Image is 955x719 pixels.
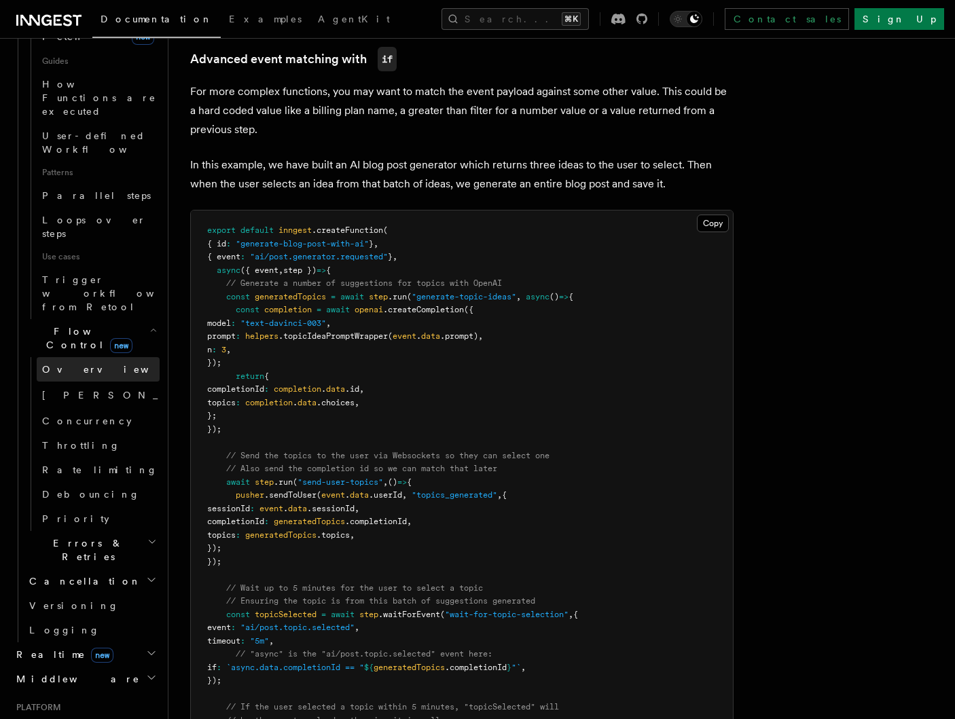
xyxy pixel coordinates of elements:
span: Flow Control [24,325,149,352]
span: event [321,490,345,500]
span: = [321,610,326,619]
a: Logging [24,618,160,642]
span: .prompt) [440,331,478,341]
span: if [207,663,217,672]
span: () [549,292,559,301]
span: . [345,490,350,500]
span: , [269,636,274,646]
button: Search...⌘K [442,8,589,30]
span: , [226,345,231,354]
a: Priority [37,506,160,531]
span: prompt [207,331,236,341]
span: Examples [229,14,302,24]
a: Examples [221,4,310,37]
span: generatedTopics [374,663,445,672]
span: helpers [245,331,278,341]
span: ( [440,610,445,619]
button: Cancellation [24,569,160,593]
span: const [236,305,259,314]
span: "generate-blog-post-with-ai" [236,239,369,248]
span: Rate limiting [42,464,158,475]
span: await [331,610,355,619]
span: ( [293,477,298,487]
span: "send-user-topics" [298,477,383,487]
span: : [236,331,240,341]
span: , [359,384,364,394]
span: Cancellation [24,574,141,588]
a: How Functions are executed [37,72,160,124]
span: "ai/post.generator.requested" [250,252,388,261]
span: , [478,331,483,341]
span: , [383,477,388,487]
span: .topics [317,530,350,540]
span: ( [407,292,412,301]
span: Throttling [42,440,120,451]
span: }; [207,411,217,420]
span: Versioning [29,600,119,611]
span: { [573,610,578,619]
span: Errors & Retries [24,536,147,564]
span: = [331,292,336,301]
span: "text-davinci-003" [240,318,326,328]
a: User-defined Workflows [37,124,160,162]
a: Parallel steps [37,183,160,208]
a: Contact sales [725,8,849,30]
span: async [217,265,240,275]
a: Versioning [24,593,160,618]
span: "` [511,663,521,672]
span: , [374,239,378,248]
span: }); [207,358,221,367]
span: // Send the topics to the user via Websockets so they can select one [226,451,549,460]
div: Flow Controlnew [24,357,160,531]
span: . [416,331,421,341]
span: , [407,517,412,526]
span: : [236,398,240,407]
span: .sessionId [307,504,355,513]
span: = [317,305,321,314]
span: new [91,648,113,663]
span: : [240,252,245,261]
span: .createCompletion [383,305,464,314]
span: ${ [364,663,374,672]
span: data [326,384,345,394]
span: event [207,623,231,632]
span: ({ [464,305,473,314]
span: , [516,292,521,301]
a: Loops over steps [37,208,160,246]
span: , [497,490,502,500]
span: ( [317,490,321,500]
button: Flow Controlnew [24,319,160,357]
span: generatedTopics [255,292,326,301]
span: timeout [207,636,240,646]
span: => [397,477,407,487]
span: Realtime [11,648,113,661]
span: // Also send the completion id so we can match that later [226,464,497,473]
span: => [317,265,326,275]
span: , [278,265,283,275]
span: "ai/post.topic.selected" [240,623,355,632]
span: { [264,371,269,381]
span: : [231,623,236,632]
a: [PERSON_NAME] [37,382,160,409]
span: Priority [42,513,109,524]
span: }); [207,424,221,434]
span: completionId [207,384,264,394]
span: .sendToUser [264,490,317,500]
span: , [355,398,359,407]
span: { [502,490,507,500]
span: , [350,530,355,540]
span: .run [388,292,407,301]
span: } [507,663,511,672]
span: Guides [37,50,160,72]
span: const [226,292,250,301]
span: Concurrency [42,416,132,426]
span: completion [245,398,293,407]
span: // If the user selected a topic within 5 minutes, "topicSelected" will [226,702,559,712]
span: : [264,517,269,526]
a: Throttling [37,433,160,458]
span: await [340,292,364,301]
span: : [236,530,240,540]
a: Advanced event matching withif [190,47,397,71]
span: } [369,239,374,248]
span: Patterns [37,162,160,183]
